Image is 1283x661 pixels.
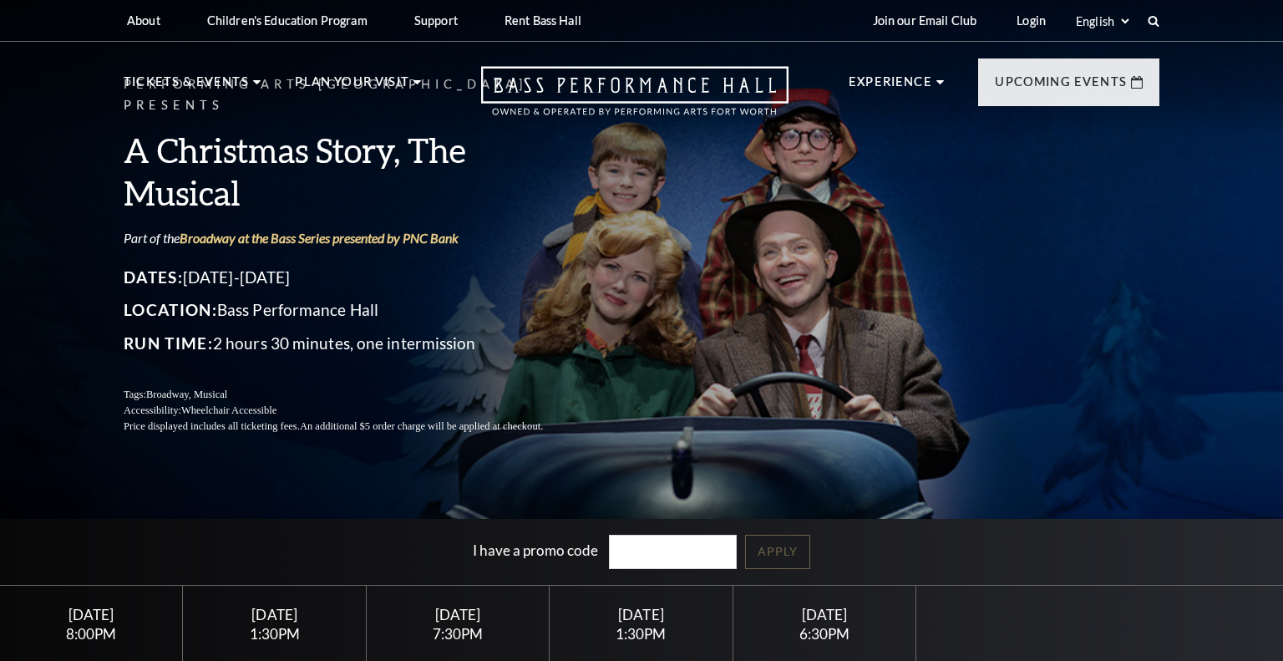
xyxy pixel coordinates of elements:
[124,333,213,353] span: Run Time:
[849,72,932,102] p: Experience
[207,13,368,28] p: Children's Education Program
[124,129,583,214] h3: A Christmas Story, The Musical
[181,404,276,416] span: Wheelchair Accessible
[124,229,583,247] p: Part of the
[124,72,249,102] p: Tickets & Events
[570,606,712,623] div: [DATE]
[180,230,459,246] a: Broadway at the Bass Series presented by PNC Bank
[473,542,598,559] label: I have a promo code
[124,267,183,287] span: Dates:
[295,72,409,102] p: Plan Your Visit
[124,297,583,323] p: Bass Performance Hall
[124,330,583,357] p: 2 hours 30 minutes, one intermission
[387,606,530,623] div: [DATE]
[505,13,581,28] p: Rent Bass Hall
[570,627,712,641] div: 1:30PM
[127,13,160,28] p: About
[753,627,895,641] div: 6:30PM
[124,264,583,291] p: [DATE]-[DATE]
[20,627,163,641] div: 8:00PM
[124,300,217,319] span: Location:
[995,72,1127,102] p: Upcoming Events
[124,403,583,419] p: Accessibility:
[387,627,530,641] div: 7:30PM
[414,13,458,28] p: Support
[203,627,346,641] div: 1:30PM
[300,420,543,432] span: An additional $5 order charge will be applied at checkout.
[203,606,346,623] div: [DATE]
[124,419,583,435] p: Price displayed includes all ticketing fees.
[753,606,895,623] div: [DATE]
[1073,13,1132,29] select: Select:
[146,389,227,400] span: Broadway, Musical
[124,387,583,403] p: Tags:
[20,606,163,623] div: [DATE]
